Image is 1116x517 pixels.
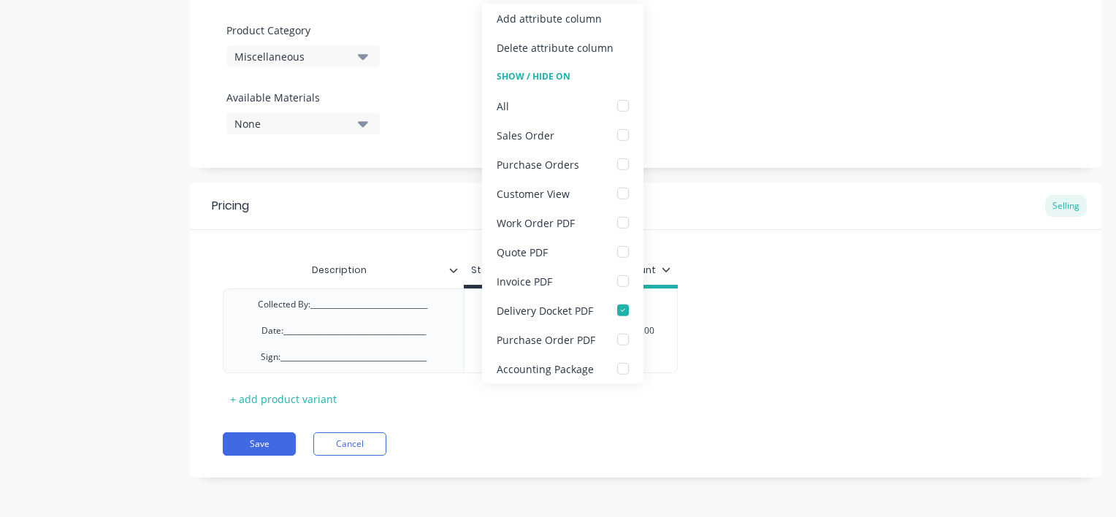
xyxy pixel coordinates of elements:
[226,45,380,67] button: Miscellaneous
[246,295,441,367] div: Collected By:________________________________ Date:_______________________________________ Sign:_...
[497,10,602,26] div: Add attribute column
[1045,195,1087,217] div: Selling
[223,256,464,285] div: Description
[497,302,593,318] div: Delivery Docket PDF
[497,127,554,142] div: Sales Order
[497,185,570,201] div: Customer View
[234,49,351,64] div: Miscellaneous
[465,313,538,349] div: $0.00
[497,156,579,172] div: Purchase Orders
[497,361,594,376] div: Accounting Package
[234,116,351,131] div: None
[313,432,386,456] button: Cancel
[223,252,455,288] div: Description
[223,288,678,373] div: Collected By:________________________________ Date:_______________________________________ Sign:_...
[497,215,575,230] div: Work Order PDF
[497,39,614,55] div: Delete attribute column
[497,273,552,288] div: Invoice PDF
[497,332,595,347] div: Purchase Order PDF
[226,23,372,38] label: Product Category
[497,244,548,259] div: Quote PDF
[471,264,532,277] div: Standard
[497,98,509,113] div: All
[226,112,380,134] button: None
[482,62,643,91] div: Show / Hide On
[223,388,344,410] div: + add product variant
[212,197,249,215] div: Pricing
[226,90,380,105] label: Available Materials
[223,432,296,456] button: Save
